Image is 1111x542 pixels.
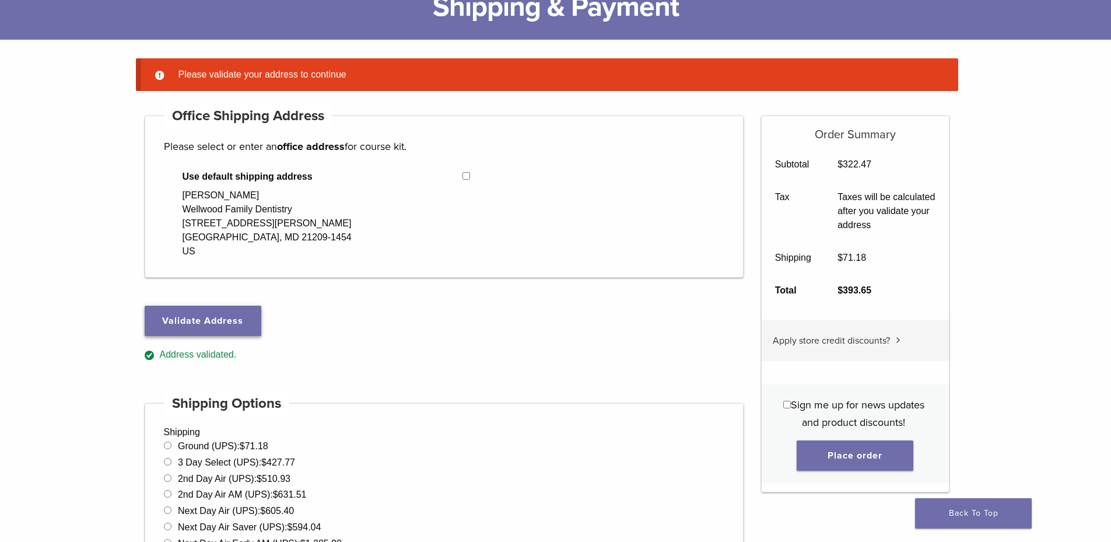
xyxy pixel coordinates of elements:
[762,181,825,242] th: Tax
[145,348,744,362] div: Address validated.
[837,159,871,169] bdi: 322.47
[783,401,791,408] input: Sign me up for news updates and product discounts!
[797,440,913,471] button: Place order
[183,170,463,184] span: Use default shipping address
[178,441,268,451] label: Ground (UPS):
[164,102,333,130] h4: Office Shipping Address
[183,188,352,258] div: [PERSON_NAME] Wellwood Family Dentistry [STREET_ADDRESS][PERSON_NAME] [GEOGRAPHIC_DATA], MD 21209...
[261,457,295,467] bdi: 427.77
[257,474,290,484] bdi: 510.93
[837,253,866,263] bdi: 71.18
[240,441,245,451] span: $
[178,474,290,484] label: 2nd Day Air (UPS):
[277,140,345,153] strong: office address
[773,335,890,347] span: Apply store credit discounts?
[164,138,725,155] p: Please select or enter an for course kit.
[261,457,267,467] span: $
[178,489,307,499] label: 2nd Day Air AM (UPS):
[837,285,871,295] bdi: 393.65
[260,506,265,516] span: $
[273,489,307,499] bdi: 631.51
[273,489,278,499] span: $
[174,68,940,82] li: Please validate your address to continue
[825,181,949,242] td: Taxes will be calculated after you validate your address
[837,253,843,263] span: $
[178,522,321,532] label: Next Day Air Saver (UPS):
[288,522,321,532] bdi: 594.04
[257,474,262,484] span: $
[164,390,290,418] h4: Shipping Options
[762,116,949,142] h5: Order Summary
[791,398,924,429] span: Sign me up for news updates and product discounts!
[837,285,843,295] span: $
[178,457,295,467] label: 3 Day Select (UPS):
[762,242,825,274] th: Shipping
[762,274,825,307] th: Total
[896,337,900,343] img: caret.svg
[178,506,294,516] label: Next Day Air (UPS):
[260,506,294,516] bdi: 605.40
[240,441,268,451] bdi: 71.18
[915,498,1032,529] a: Back To Top
[837,159,843,169] span: $
[762,148,825,181] th: Subtotal
[288,522,293,532] span: $
[145,306,261,336] button: Validate Address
